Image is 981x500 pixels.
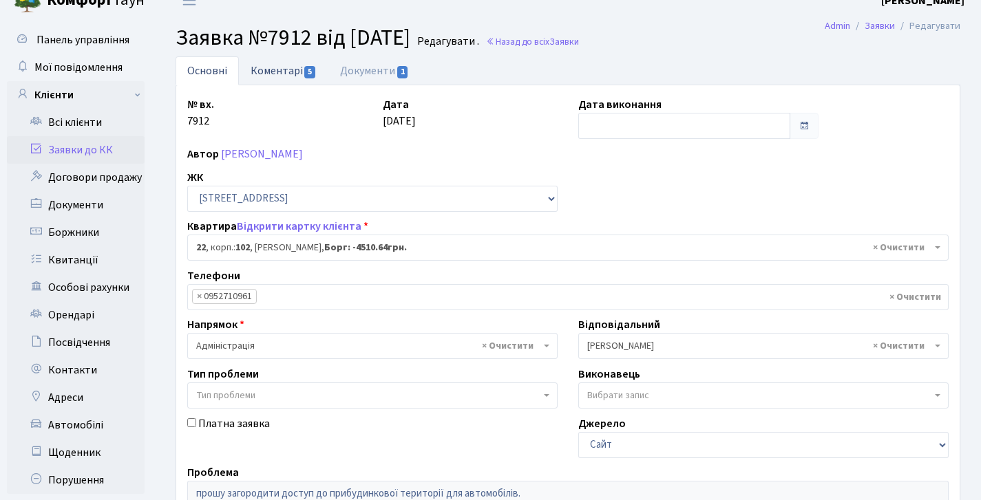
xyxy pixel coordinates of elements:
[587,389,649,402] span: Вибрати запис
[865,19,895,33] a: Заявки
[873,339,925,353] span: Видалити всі елементи
[7,219,145,246] a: Боржники
[578,333,949,359] span: Тараненко Я.
[187,169,203,186] label: ЖК
[482,339,534,353] span: Видалити всі елементи
[196,241,931,254] span: <b>22</b>, корп.: <b>102</b>, Гайдай Сергій Васильович, <b>Борг: -4510.64грн.</b>
[176,56,239,85] a: Основні
[7,356,145,384] a: Контакти
[187,316,244,333] label: Напрямок
[187,235,949,261] span: <b>22</b>, корп.: <b>102</b>, Гайдай Сергій Васильович, <b>Борг: -4510.64грн.</b>
[873,241,925,254] span: Видалити всі елементи
[177,96,372,139] div: 7912
[176,22,410,54] span: Заявка №7912 від [DATE]
[328,56,421,85] a: Документи
[7,411,145,439] a: Автомобілі
[372,96,568,139] div: [DATE]
[187,464,239,481] label: Проблема
[237,219,361,234] a: Відкрити картку клієнта
[304,66,315,78] span: 5
[187,333,558,359] span: Адміністрація
[7,109,145,136] a: Всі клієнти
[7,81,145,109] a: Клієнти
[889,290,941,304] span: Видалити всі елементи
[7,329,145,356] a: Посвідчення
[187,96,214,113] label: № вх.
[486,35,579,48] a: Назад до всіхЗаявки
[235,241,250,254] b: 102
[549,35,579,48] span: Заявки
[804,12,981,41] nav: breadcrumb
[7,136,145,164] a: Заявки до КК
[192,289,257,304] li: 0952710961
[7,301,145,329] a: Орендарі
[239,56,328,85] a: Коментарі
[187,366,259,382] label: Тип проблеми
[7,26,145,54] a: Панель управління
[825,19,850,33] a: Admin
[221,146,303,162] a: [PERSON_NAME]
[187,146,219,162] label: Автор
[187,268,240,284] label: Телефони
[187,218,368,235] label: Квартира
[7,466,145,494] a: Порушення
[196,389,255,402] span: Тип проблеми
[7,274,145,301] a: Особові рахунки
[414,35,479,48] small: Редагувати .
[196,241,206,254] b: 22
[198,415,270,432] label: Платна заявка
[34,60,123,75] span: Мої повідомлення
[7,191,145,219] a: Документи
[578,96,662,113] label: Дата виконання
[383,96,409,113] label: Дата
[7,439,145,466] a: Щоденник
[36,32,129,47] span: Панель управління
[578,415,626,432] label: Джерело
[7,164,145,191] a: Договори продажу
[7,54,145,81] a: Мої повідомлення
[895,19,960,34] li: Редагувати
[578,366,640,382] label: Виконавець
[578,316,660,333] label: Відповідальний
[587,339,931,353] span: Тараненко Я.
[196,339,540,353] span: Адміністрація
[7,384,145,411] a: Адреси
[324,241,407,254] b: Борг: -4510.64грн.
[7,246,145,274] a: Квитанції
[197,290,202,303] span: ×
[397,66,408,78] span: 1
